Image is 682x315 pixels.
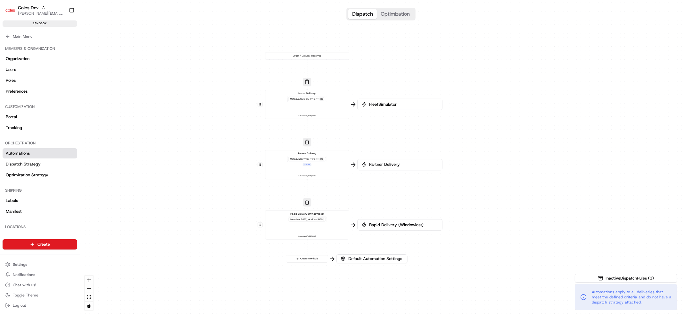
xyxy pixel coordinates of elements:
[52,90,105,101] a: 💻API Documentation
[3,239,77,250] button: Create
[575,274,677,283] button: InactiveDispatchRules (3)
[592,289,672,305] span: Automations apply to all deliveries that meet the defined criteria and do not have a dispatch str...
[6,6,19,19] img: Nash
[3,148,77,158] a: Automations
[3,185,77,196] div: Shipping
[3,206,77,217] a: Manifest
[318,218,324,221] div: R60
[298,175,316,178] span: Last updated: [DATE] 15:53
[6,125,22,131] span: Tracking
[3,270,77,279] button: Notifications
[3,20,77,27] div: sandbox
[4,90,52,101] a: 📗Knowledge Base
[316,158,319,161] span: ==
[13,262,27,267] span: Settings
[3,112,77,122] a: Portal
[3,291,77,300] button: Toggle Theme
[290,158,315,161] span: Metadata .SERVICE_TYPE
[290,212,324,215] span: Rapid Delivery (Windowless)
[13,282,36,288] span: Chat with us!
[3,138,77,148] div: Orchestration
[298,152,316,155] span: Partner Delivery
[109,63,116,70] button: Start new chat
[348,9,377,19] button: Dispatch
[377,9,414,19] button: Optimization
[290,218,313,221] span: Metadata .SHIFT_NAME
[3,54,77,64] a: Organization
[6,198,18,204] span: Labels
[368,102,438,107] span: FleetSimulator
[13,272,35,277] span: Notifications
[368,162,438,167] span: Partner Delivery
[6,161,41,167] span: Dispatch Strategy
[6,93,12,98] div: 📗
[3,301,77,310] button: Log out
[13,303,26,308] span: Log out
[3,222,77,232] div: Locations
[6,67,16,73] span: Users
[85,293,93,302] button: fit view
[6,209,22,214] span: Manifest
[6,114,17,120] span: Portal
[3,43,77,54] div: Members & Organization
[347,256,403,262] span: Default Automation Settings
[13,92,49,99] span: Knowledge Base
[85,276,93,284] button: zoom in
[319,97,324,101] div: HD
[368,222,438,228] span: Rapid Delivery (Windowless)
[6,172,48,178] span: Optimization Strategy
[3,196,77,206] a: Labels
[298,235,316,238] span: Last updated: [DATE] 14:17
[3,102,77,112] div: Customization
[37,242,50,247] span: Create
[6,56,29,62] span: Organization
[22,61,105,67] div: Start new chat
[265,52,349,60] div: Order / Delivery Received
[17,41,106,48] input: Clear
[54,93,59,98] div: 💻
[3,260,77,269] button: Settings
[18,11,64,16] button: [PERSON_NAME][EMAIL_ADDRESS][DOMAIN_NAME]
[3,123,77,133] a: Tracking
[314,218,317,221] span: ==
[3,32,77,41] button: Main Menu
[64,108,77,113] span: Pylon
[6,88,28,94] span: Preferences
[45,108,77,113] a: Powered byPylon
[18,4,39,11] button: Coles Dev
[6,61,18,72] img: 1736555255976-a54dd68f-1ca7-489b-9aae-adbdc363a1c4
[303,163,311,166] div: + 1 more
[316,97,319,100] span: ==
[22,67,81,72] div: We're available if you need us!
[6,150,30,156] span: Automations
[6,25,116,35] p: Welcome 👋
[3,170,77,180] a: Optimization Strategy
[85,302,93,310] button: toggle interactivity
[85,284,93,293] button: zoom out
[298,114,316,117] span: Last updated: [DATE] 14:17
[3,159,77,169] a: Dispatch Strategy
[3,280,77,289] button: Chat with us!
[337,254,408,263] button: Default Automation Settings
[60,92,103,99] span: API Documentation
[3,86,77,96] a: Preferences
[298,91,316,95] span: Home Delivery
[3,75,77,86] a: Roles
[13,34,32,39] span: Main Menu
[606,275,654,281] span: Inactive Dispatch Rules ( 3 )
[286,255,328,262] button: Create new Rule
[3,65,77,75] a: Users
[13,293,38,298] span: Toggle Theme
[290,97,315,100] span: Metadata .SERVICE_TYPE
[5,5,15,15] img: Coles Dev
[6,78,16,83] span: Roles
[3,3,66,18] button: Coles DevColes Dev[PERSON_NAME][EMAIL_ADDRESS][DOMAIN_NAME]
[319,157,324,161] div: PD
